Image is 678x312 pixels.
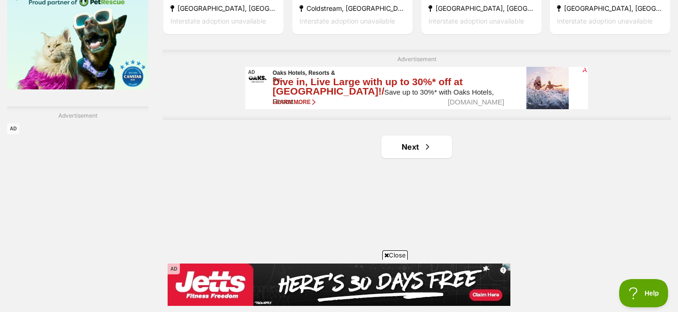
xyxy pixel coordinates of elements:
[162,50,671,120] div: Advertisement
[170,2,276,15] strong: [GEOGRAPHIC_DATA], [GEOGRAPHIC_DATA]
[162,136,671,158] nav: Pagination
[428,2,534,15] strong: [GEOGRAPHIC_DATA], [GEOGRAPHIC_DATA]
[7,123,19,134] span: AD
[381,136,452,158] a: Next page
[27,9,257,29] span: Dive in, Live Large with up to 30%* off at [GEOGRAPHIC_DATA]!/
[168,264,180,274] span: AD
[299,2,405,15] strong: Coldstream, [GEOGRAPHIC_DATA]
[336,1,342,7] img: adchoices.png
[619,279,669,307] iframe: Help Scout Beacon - Open
[382,250,408,260] span: Close
[170,17,266,25] span: Interstate adoption unavailable
[557,2,663,15] strong: [GEOGRAPHIC_DATA], [GEOGRAPHIC_DATA]
[27,21,250,39] span: Save up to 30%* with Oaks Hotels, Resort...
[299,17,395,25] span: Interstate adoption unavailable
[27,3,97,9] span: Oaks Hotels, Resorts & Su...
[331,3,340,11] img: info.svg
[245,67,258,78] span: AD
[428,17,524,25] span: Interstate adoption unavailable
[557,17,653,25] span: Interstate adoption unavailable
